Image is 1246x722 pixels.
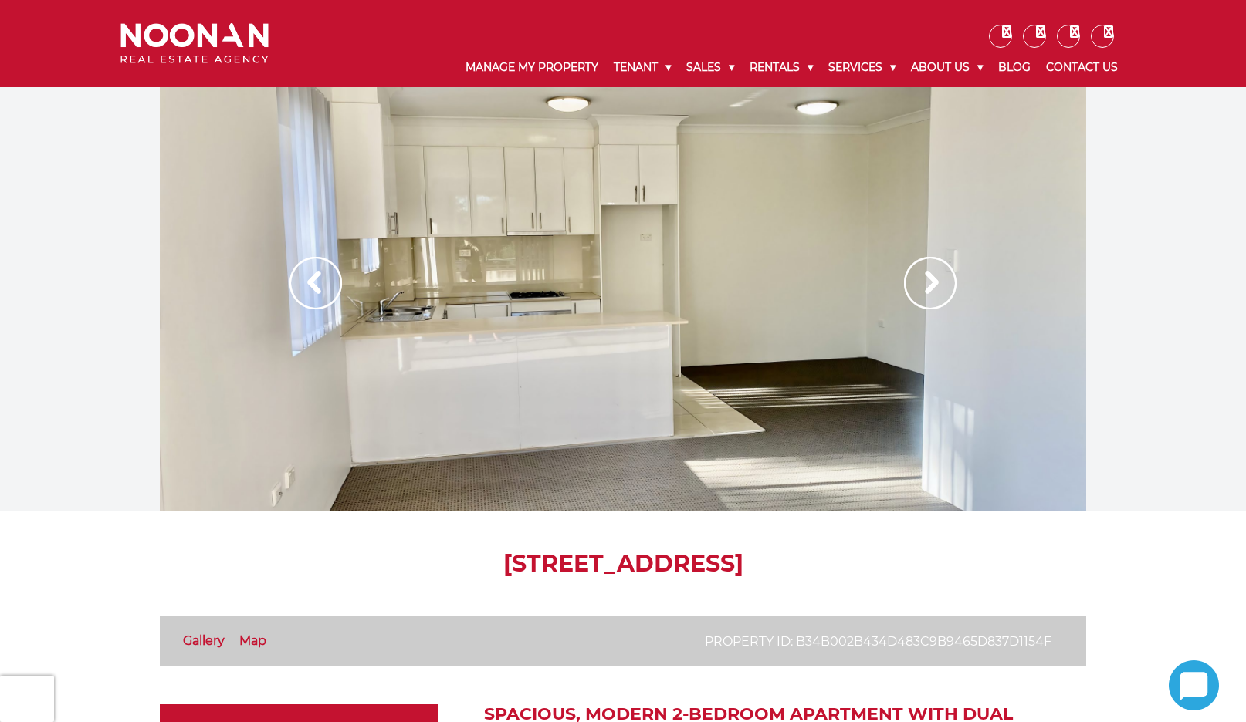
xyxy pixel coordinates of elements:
a: Contact Us [1038,48,1126,87]
a: Gallery [183,633,225,648]
a: About Us [903,48,990,87]
img: Arrow slider [904,257,957,309]
img: Arrow slider [289,257,342,309]
a: Manage My Property [458,48,606,87]
h1: [STREET_ADDRESS] [160,550,1086,578]
a: Map [239,633,266,648]
a: Services [821,48,903,87]
a: Sales [679,48,742,87]
a: Rentals [742,48,821,87]
a: Blog [990,48,1038,87]
img: Noonan Real Estate Agency [120,23,269,64]
a: Tenant [606,48,679,87]
p: Property ID: b34b002b434d483c9b9465d837d1154f [705,632,1051,651]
